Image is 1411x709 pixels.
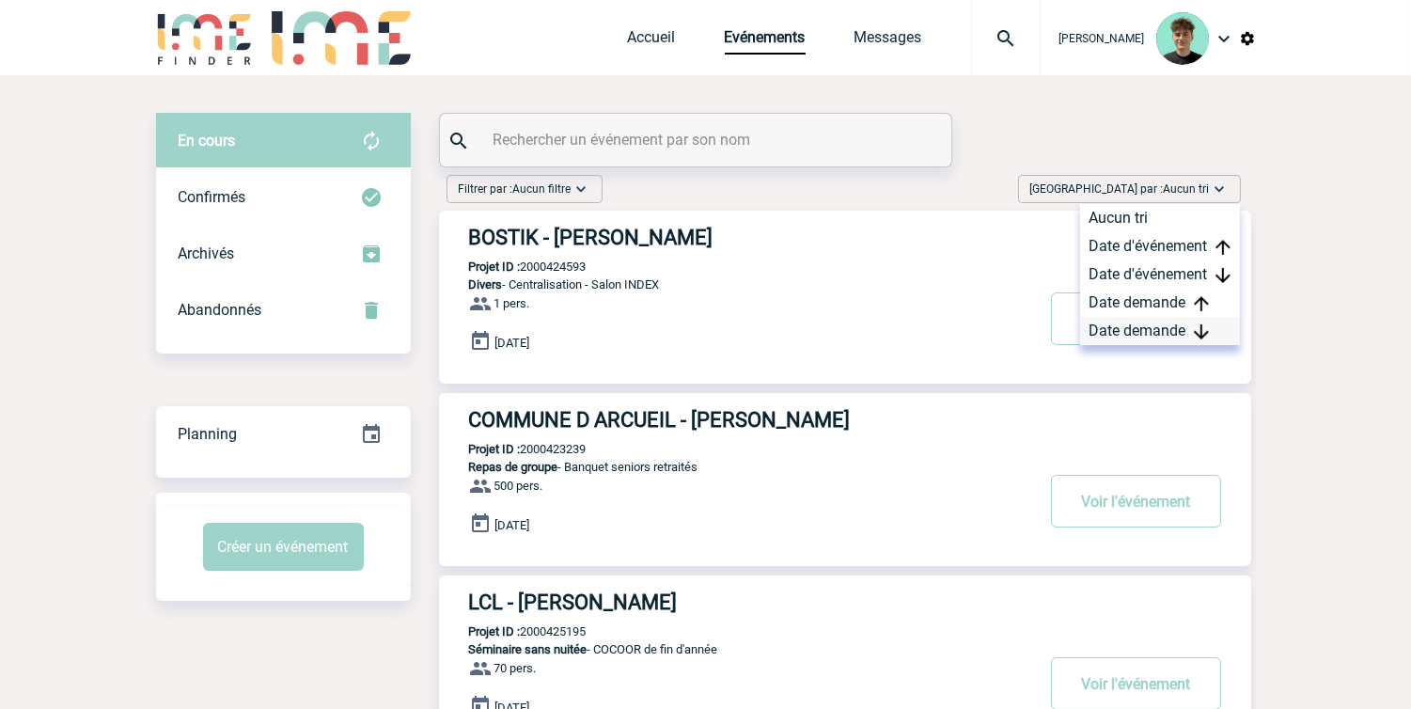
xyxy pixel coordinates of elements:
span: Filtrer par : [459,180,572,198]
a: BOSTIK - [PERSON_NAME] [439,226,1251,249]
p: - COCOOR de fin d'année [439,642,1033,656]
div: Retrouvez ici tous vos événements annulés [156,282,411,339]
p: 2000424593 [439,260,587,274]
p: 2000423239 [439,442,587,456]
span: [DATE] [495,336,530,350]
p: - Banquet seniors retraités [439,460,1033,474]
img: arrow_upward.png [1215,240,1231,255]
span: 500 pers. [494,480,543,494]
span: Abandonnés [179,301,262,319]
input: Rechercher un événement par son nom [489,126,907,153]
b: Projet ID : [469,442,521,456]
span: [PERSON_NAME] [1059,32,1145,45]
a: LCL - [PERSON_NAME] [439,591,1251,614]
a: Evénements [725,28,806,55]
a: COMMUNE D ARCUEIL - [PERSON_NAME] [439,408,1251,432]
span: 70 pers. [494,662,537,676]
div: Retrouvez ici tous vos événements organisés par date et état d'avancement [156,406,411,463]
a: Planning [156,405,411,461]
span: Séminaire sans nuitée [469,642,588,656]
span: Archivés [179,244,235,262]
p: - Centralisation - Salon INDEX [439,277,1033,291]
img: IME-Finder [156,11,254,65]
div: Aucun tri [1080,204,1240,232]
span: [GEOGRAPHIC_DATA] par : [1030,180,1210,198]
h3: LCL - [PERSON_NAME] [469,591,1033,614]
img: 131612-0.png [1156,12,1209,65]
span: Planning [179,425,238,443]
span: Confirmés [179,188,246,206]
a: Messages [854,28,922,55]
h3: BOSTIK - [PERSON_NAME] [469,226,1033,249]
div: Retrouvez ici tous les événements que vous avez décidé d'archiver [156,226,411,282]
span: En cours [179,132,236,150]
div: Date d'événement [1080,232,1240,260]
span: Divers [469,277,503,291]
div: Date demande [1080,289,1240,317]
span: Aucun tri [1164,182,1210,196]
div: Retrouvez ici tous vos évènements avant confirmation [156,113,411,169]
button: Voir l'événement [1051,475,1221,528]
span: Repas de groupe [469,460,558,474]
b: Projet ID : [469,624,521,638]
div: Date demande [1080,317,1240,345]
button: Créer un événement [203,523,364,571]
img: baseline_expand_more_white_24dp-b.png [572,180,590,198]
img: arrow_downward.png [1194,324,1209,339]
button: Voir l'événement [1051,292,1221,345]
h3: COMMUNE D ARCUEIL - [PERSON_NAME] [469,408,1033,432]
a: Accueil [628,28,676,55]
span: Aucun filtre [513,182,572,196]
img: arrow_upward.png [1194,296,1209,311]
b: Projet ID : [469,260,521,274]
span: 1 pers. [494,297,530,311]
p: 2000425195 [439,624,587,638]
span: [DATE] [495,518,530,532]
div: Date d'événement [1080,260,1240,289]
img: baseline_expand_more_white_24dp-b.png [1210,180,1229,198]
img: arrow_downward.png [1215,268,1231,283]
